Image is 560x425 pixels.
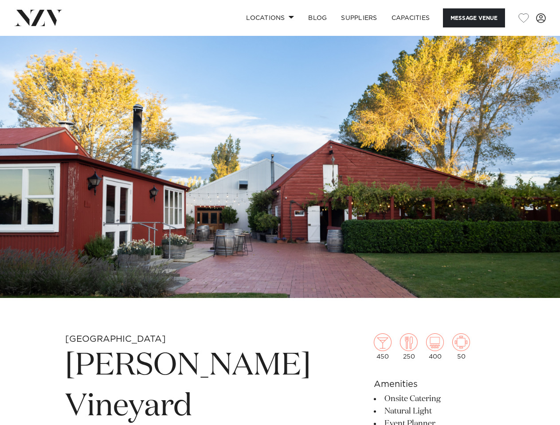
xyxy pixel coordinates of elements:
[334,8,384,27] a: SUPPLIERS
[301,8,334,27] a: BLOG
[374,333,392,351] img: cocktail.png
[426,333,444,351] img: theatre.png
[374,405,495,417] li: Natural Light
[400,333,418,351] img: dining.png
[443,8,505,27] button: Message Venue
[452,333,470,351] img: meeting.png
[14,10,63,26] img: nzv-logo.png
[384,8,437,27] a: Capacities
[374,378,495,391] h6: Amenities
[374,393,495,405] li: Onsite Catering
[239,8,301,27] a: Locations
[452,333,470,360] div: 50
[426,333,444,360] div: 400
[400,333,418,360] div: 250
[374,333,392,360] div: 450
[65,335,166,344] small: [GEOGRAPHIC_DATA]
